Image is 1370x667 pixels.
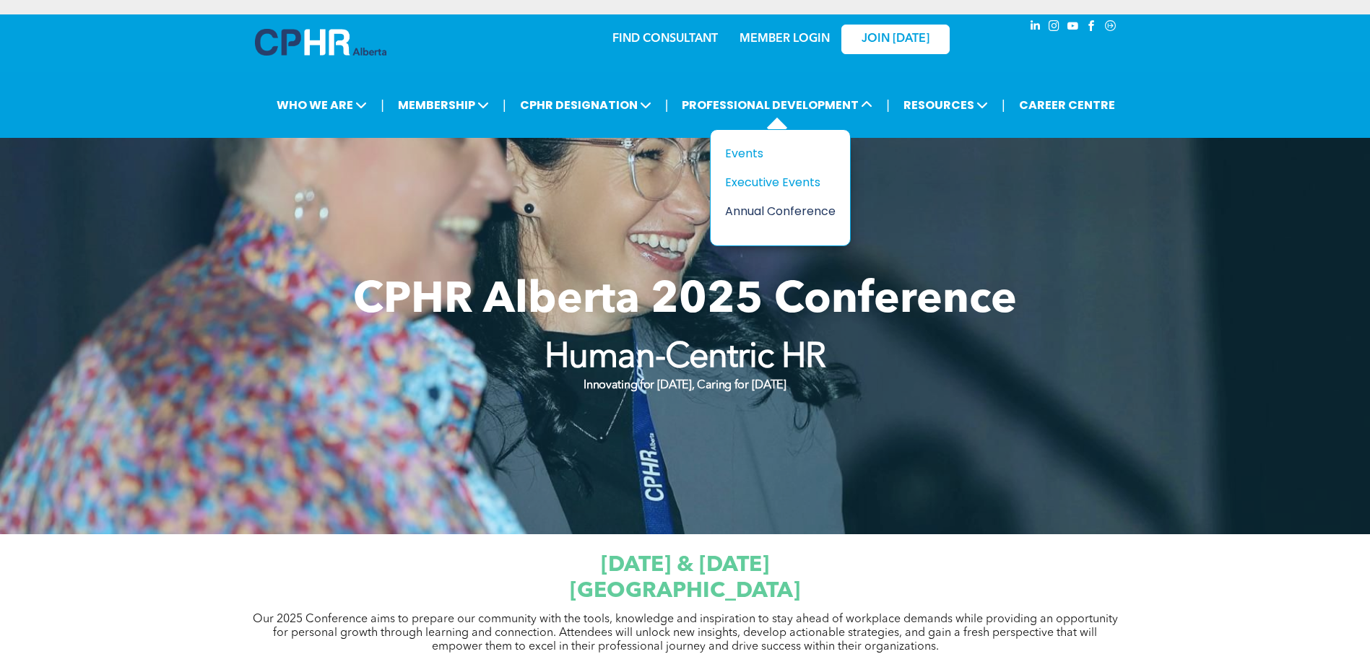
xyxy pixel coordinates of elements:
a: FIND CONSULTANT [612,33,718,45]
div: Annual Conference [725,202,825,220]
a: youtube [1065,18,1081,38]
span: WHO WE ARE [272,92,371,118]
strong: Innovating for [DATE], Caring for [DATE] [584,380,786,391]
li: | [381,90,384,120]
li: | [503,90,506,120]
li: | [886,90,890,120]
a: linkedin [1028,18,1044,38]
li: | [1002,90,1005,120]
div: Events [725,144,825,162]
a: JOIN [DATE] [841,25,950,54]
span: PROFESSIONAL DEVELOPMENT [677,92,877,118]
a: instagram [1046,18,1062,38]
a: Social network [1103,18,1119,38]
span: JOIN [DATE] [862,32,929,46]
span: [GEOGRAPHIC_DATA] [570,580,800,602]
span: CPHR DESIGNATION [516,92,656,118]
a: CAREER CENTRE [1015,92,1119,118]
li: | [665,90,669,120]
span: Our 2025 Conference aims to prepare our community with the tools, knowledge and inspiration to st... [253,614,1118,653]
a: Executive Events [725,173,836,191]
img: A blue and white logo for cp alberta [255,29,386,56]
div: Executive Events [725,173,825,191]
span: CPHR Alberta 2025 Conference [353,279,1017,323]
span: MEMBERSHIP [394,92,493,118]
strong: Human-Centric HR [545,341,826,375]
a: facebook [1084,18,1100,38]
span: RESOURCES [899,92,992,118]
a: Annual Conference [725,202,836,220]
span: [DATE] & [DATE] [601,554,769,576]
a: MEMBER LOGIN [740,33,830,45]
a: Events [725,144,836,162]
